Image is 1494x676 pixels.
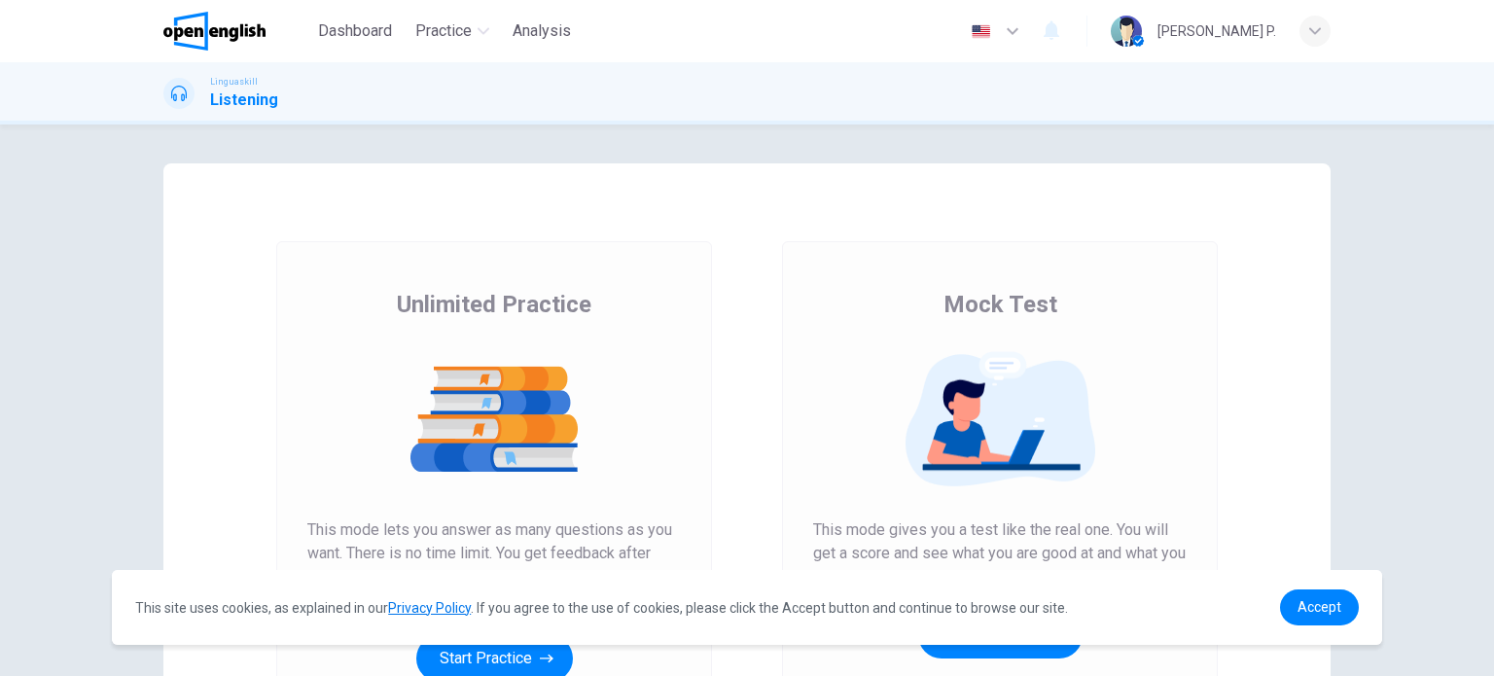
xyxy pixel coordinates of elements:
div: [PERSON_NAME] P. [1157,19,1276,43]
div: cookieconsent [112,570,1382,645]
span: Accept [1298,599,1341,615]
span: Dashboard [318,19,392,43]
a: OpenEnglish logo [163,12,310,51]
span: Practice [415,19,472,43]
span: Unlimited Practice [397,289,591,320]
img: Profile picture [1111,16,1142,47]
span: This mode lets you answer as many questions as you want. There is no time limit. You get feedback... [307,518,681,612]
button: Practice [408,14,497,49]
span: Linguaskill [210,75,258,89]
a: Privacy Policy [388,600,471,616]
span: This site uses cookies, as explained in our . If you agree to the use of cookies, please click th... [135,600,1068,616]
span: Analysis [513,19,571,43]
img: OpenEnglish logo [163,12,266,51]
h1: Listening [210,89,278,112]
img: en [969,24,993,39]
button: Analysis [505,14,579,49]
span: Mock Test [943,289,1057,320]
a: dismiss cookie message [1280,589,1359,625]
span: This mode gives you a test like the real one. You will get a score and see what you are good at a... [813,518,1187,588]
button: Dashboard [310,14,400,49]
